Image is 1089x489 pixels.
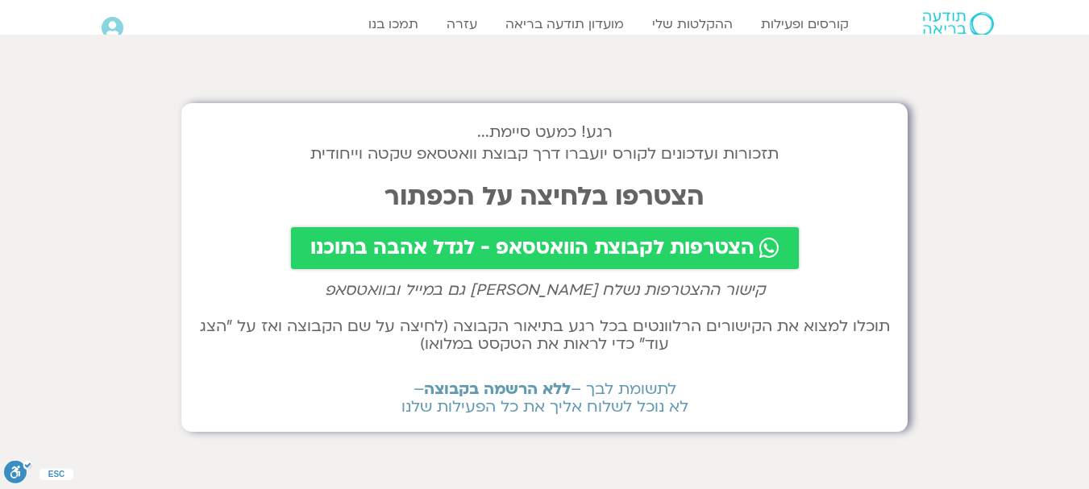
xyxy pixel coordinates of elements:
[291,227,799,269] a: הצטרפות לקבוצת הוואטסאפ - לגדל אהבה בתוכנו
[310,237,754,259] span: הצטרפות לקבוצת הוואטסאפ - לגדל אהבה בתוכנו
[197,281,892,299] h2: קישור ההצטרפות נשלח [PERSON_NAME] גם במייל ובוואטסאפ
[753,9,857,39] a: קורסים ופעילות
[197,131,892,133] h2: רגע! כמעט סיימת...
[360,9,426,39] a: תמכו בנו
[197,317,892,353] h2: תוכלו למצוא את הקישורים הרלוונטים בכל רגע בתיאור הקבוצה (לחיצה על שם הקבוצה ואז על ״הצג עוד״ כדי ...
[644,9,741,39] a: ההקלטות שלי
[197,182,892,211] h2: הצטרפו בלחיצה על הכפתור
[923,12,994,36] img: תודעה בריאה
[439,9,485,39] a: עזרה
[197,380,892,416] h2: לתשומת לבך – – לא נוכל לשלוח אליך את כל הפעילות שלנו
[497,9,632,39] a: מועדון תודעה בריאה
[424,379,571,400] b: ללא הרשמה בקבוצה
[197,145,892,163] h2: תזכורות ועדכונים לקורס יועברו דרך קבוצת וואטסאפ שקטה וייחודית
